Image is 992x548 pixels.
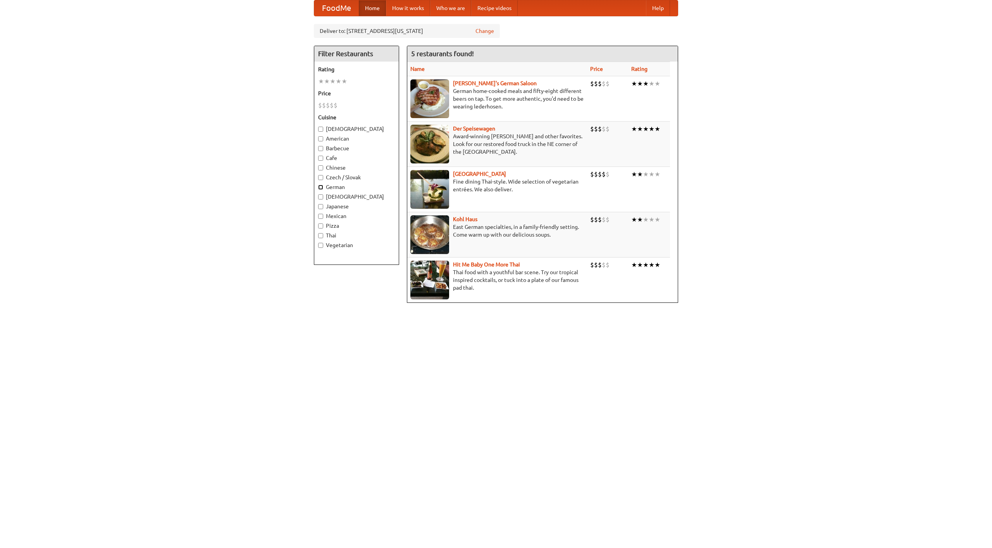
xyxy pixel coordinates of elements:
li: $ [598,215,602,224]
li: $ [590,79,594,88]
img: speisewagen.jpg [410,125,449,163]
li: $ [602,170,606,179]
li: $ [594,170,598,179]
a: Kohl Haus [453,216,477,222]
label: Thai [318,232,395,239]
li: ★ [637,125,643,133]
li: $ [602,79,606,88]
li: ★ [643,215,649,224]
input: Chinese [318,165,323,170]
li: ★ [643,125,649,133]
input: Pizza [318,223,323,228]
input: Mexican [318,214,323,219]
img: kohlhaus.jpg [410,215,449,254]
li: ★ [654,215,660,224]
li: ★ [649,125,654,133]
a: Rating [631,66,648,72]
p: Thai food with a youthful bar scene. Try our tropical inspired cocktails, or tuck into a plate of... [410,268,584,292]
li: ★ [637,261,643,269]
label: [DEMOGRAPHIC_DATA] [318,193,395,201]
label: [DEMOGRAPHIC_DATA] [318,125,395,133]
input: [DEMOGRAPHIC_DATA] [318,127,323,132]
li: $ [594,125,598,133]
li: ★ [649,79,654,88]
input: Barbecue [318,146,323,151]
input: American [318,136,323,141]
li: ★ [654,125,660,133]
label: Mexican [318,212,395,220]
li: $ [598,261,602,269]
a: Change [475,27,494,35]
li: ★ [649,261,654,269]
input: Japanese [318,204,323,209]
li: ★ [318,77,324,86]
li: $ [326,101,330,110]
li: ★ [631,79,637,88]
li: $ [590,261,594,269]
input: Czech / Slovak [318,175,323,180]
a: Name [410,66,425,72]
img: babythai.jpg [410,261,449,299]
li: $ [606,261,610,269]
li: ★ [654,79,660,88]
a: Who we are [430,0,471,16]
li: $ [334,101,338,110]
li: ★ [654,261,660,269]
li: $ [594,215,598,224]
a: How it works [386,0,430,16]
h4: Filter Restaurants [314,46,399,62]
p: Award-winning [PERSON_NAME] and other favorites. Look for our restored food truck in the NE corne... [410,132,584,156]
img: esthers.jpg [410,79,449,118]
li: $ [318,101,322,110]
label: German [318,183,395,191]
li: $ [598,170,602,179]
a: Recipe videos [471,0,518,16]
li: ★ [643,170,649,179]
li: $ [598,125,602,133]
input: Cafe [318,156,323,161]
li: $ [606,79,610,88]
li: ★ [649,170,654,179]
li: ★ [336,77,341,86]
li: ★ [637,79,643,88]
p: German home-cooked meals and fifty-eight different beers on tap. To get more authentic, you'd nee... [410,87,584,110]
li: ★ [631,125,637,133]
li: ★ [341,77,347,86]
input: Vegetarian [318,243,323,248]
li: ★ [631,261,637,269]
li: $ [598,79,602,88]
li: ★ [631,170,637,179]
li: $ [602,261,606,269]
li: ★ [637,170,643,179]
li: $ [594,261,598,269]
label: Vegetarian [318,241,395,249]
h5: Price [318,89,395,97]
a: FoodMe [314,0,359,16]
h5: Cuisine [318,113,395,121]
label: American [318,135,395,143]
li: $ [590,170,594,179]
a: Help [646,0,670,16]
input: Thai [318,233,323,238]
li: $ [606,125,610,133]
li: $ [606,215,610,224]
li: $ [322,101,326,110]
a: [PERSON_NAME]'s German Saloon [453,80,537,86]
li: $ [602,215,606,224]
a: Der Speisewagen [453,125,495,132]
li: ★ [649,215,654,224]
li: ★ [637,215,643,224]
b: [GEOGRAPHIC_DATA] [453,171,506,177]
input: German [318,185,323,190]
div: Deliver to: [STREET_ADDRESS][US_STATE] [314,24,500,38]
h5: Rating [318,65,395,73]
label: Barbecue [318,144,395,152]
a: Home [359,0,386,16]
p: Fine dining Thai-style. Wide selection of vegetarian entrées. We also deliver. [410,178,584,193]
img: satay.jpg [410,170,449,209]
b: Hit Me Baby One More Thai [453,261,520,268]
label: Pizza [318,222,395,230]
li: $ [602,125,606,133]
